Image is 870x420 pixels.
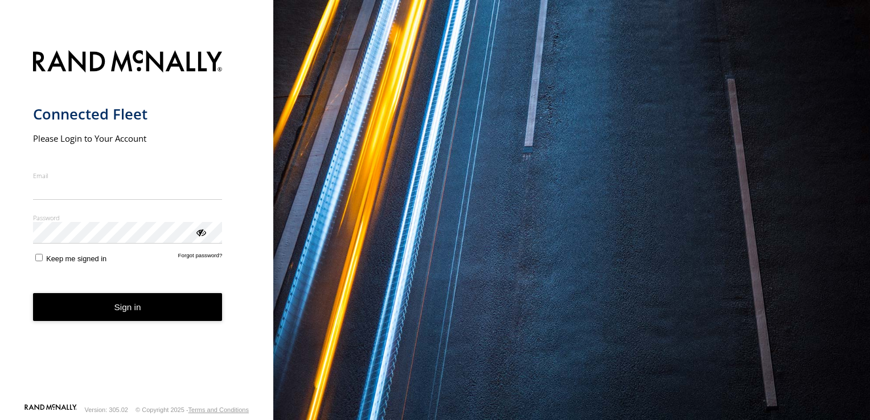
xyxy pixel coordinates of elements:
[136,406,249,413] div: © Copyright 2025 -
[85,406,128,413] div: Version: 305.02
[33,133,223,144] h2: Please Login to Your Account
[33,171,223,180] label: Email
[35,254,43,261] input: Keep me signed in
[178,252,223,263] a: Forgot password?
[33,48,223,77] img: Rand McNally
[33,105,223,123] h1: Connected Fleet
[24,404,77,415] a: Visit our Website
[188,406,249,413] a: Terms and Conditions
[33,43,241,403] form: main
[46,254,106,263] span: Keep me signed in
[33,293,223,321] button: Sign in
[33,213,223,222] label: Password
[195,226,206,237] div: ViewPassword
